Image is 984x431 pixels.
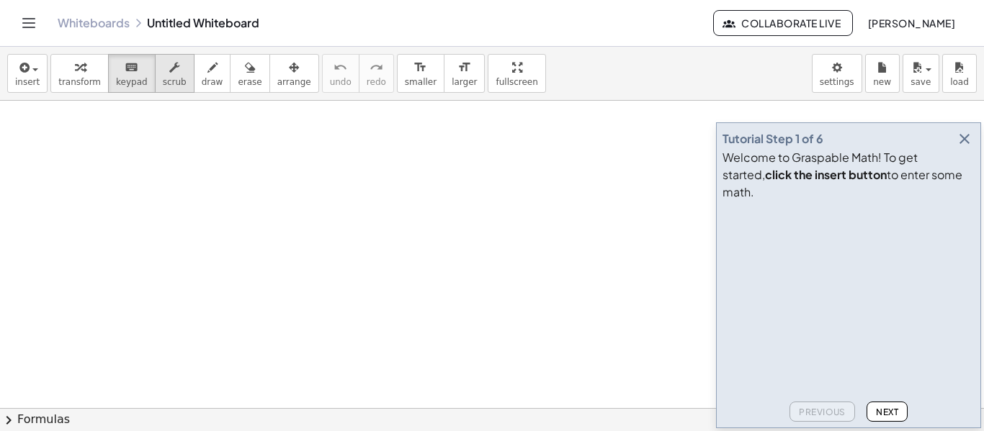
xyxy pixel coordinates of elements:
span: arrange [277,77,311,87]
span: redo [367,77,386,87]
span: transform [58,77,101,87]
i: keyboard [125,59,138,76]
button: draw [194,54,231,93]
button: insert [7,54,48,93]
button: settings [812,54,862,93]
span: scrub [163,77,187,87]
span: load [950,77,969,87]
span: Collaborate Live [725,17,841,30]
i: format_size [413,59,427,76]
span: Next [876,407,898,417]
button: keyboardkeypad [108,54,156,93]
button: load [942,54,977,93]
button: undoundo [322,54,359,93]
a: Whiteboards [58,16,130,30]
button: fullscreen [488,54,545,93]
span: new [873,77,891,87]
i: redo [370,59,383,76]
b: click the insert button [765,167,887,182]
i: format_size [457,59,471,76]
button: format_sizelarger [444,54,485,93]
span: save [911,77,931,87]
span: insert [15,77,40,87]
button: scrub [155,54,194,93]
div: Welcome to Graspable Math! To get started, to enter some math. [723,149,975,201]
span: fullscreen [496,77,537,87]
button: transform [50,54,109,93]
button: Next [867,401,908,422]
span: [PERSON_NAME] [867,17,955,30]
span: undo [330,77,352,87]
div: Tutorial Step 1 of 6 [723,130,823,148]
span: settings [820,77,854,87]
span: erase [238,77,261,87]
span: draw [202,77,223,87]
button: save [903,54,939,93]
button: erase [230,54,269,93]
button: new [865,54,900,93]
button: [PERSON_NAME] [856,10,967,36]
span: larger [452,77,477,87]
button: Toggle navigation [17,12,40,35]
span: smaller [405,77,437,87]
i: undo [334,59,347,76]
button: format_sizesmaller [397,54,444,93]
button: redoredo [359,54,394,93]
button: Collaborate Live [713,10,853,36]
button: arrange [269,54,319,93]
span: keypad [116,77,148,87]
